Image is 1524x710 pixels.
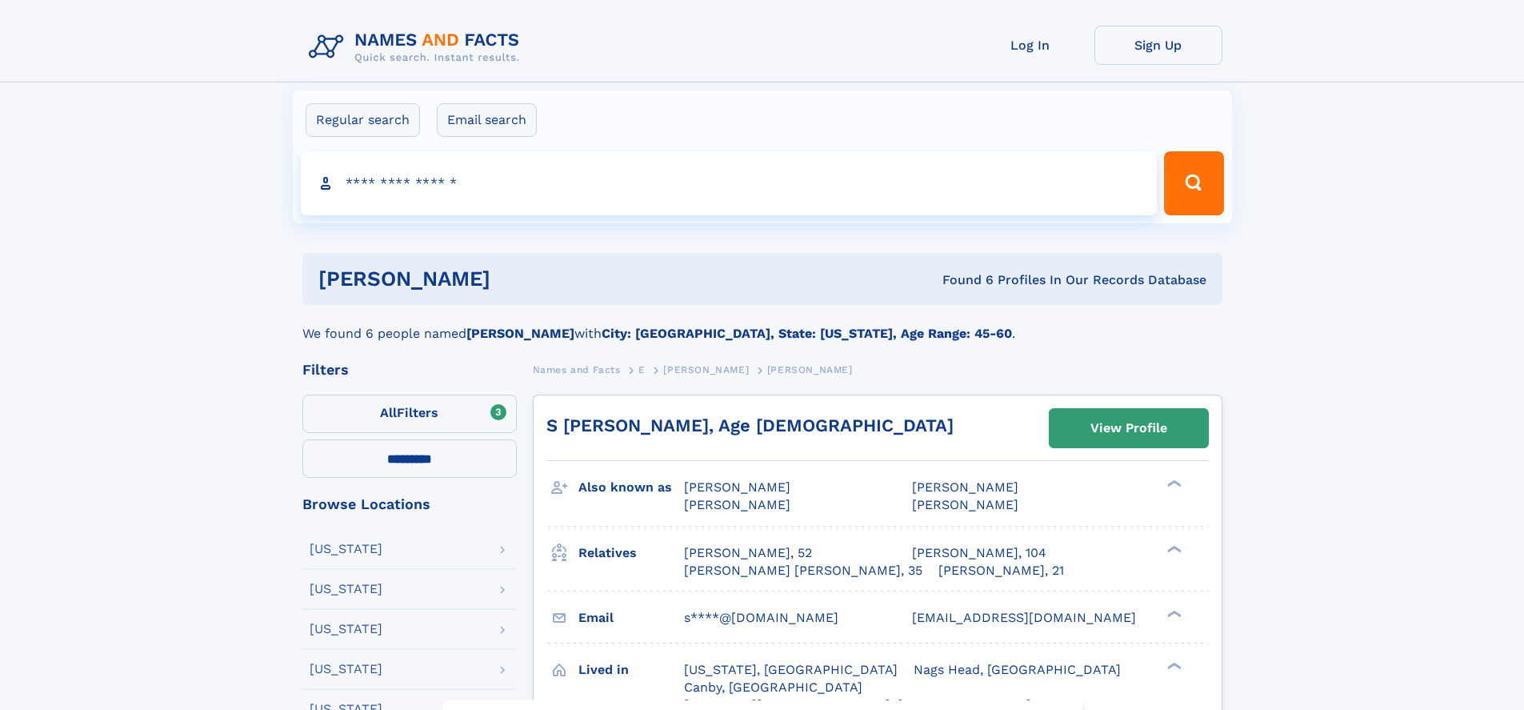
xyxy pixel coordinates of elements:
b: [PERSON_NAME] [466,326,574,341]
a: [PERSON_NAME], 52 [684,544,812,562]
label: Regular search [306,103,420,137]
a: [PERSON_NAME] [PERSON_NAME], 35 [684,562,922,580]
div: [US_STATE] [310,623,382,636]
span: E [638,364,646,375]
button: Search Button [1164,151,1223,215]
div: ❯ [1163,479,1182,489]
label: Email search [437,103,537,137]
span: [PERSON_NAME] [663,364,749,375]
span: [PERSON_NAME] [684,479,790,495]
h3: Email [578,604,684,632]
a: [PERSON_NAME], 21 [938,562,1064,580]
span: [PERSON_NAME] [912,497,1018,512]
span: All [380,405,397,420]
img: Logo Names and Facts [302,26,533,69]
span: Nags Head, [GEOGRAPHIC_DATA] [914,662,1121,677]
span: [PERSON_NAME] [684,497,790,512]
b: City: [GEOGRAPHIC_DATA], State: [US_STATE], Age Range: 45-60 [602,326,1012,341]
span: [EMAIL_ADDRESS][DOMAIN_NAME] [912,610,1136,625]
div: [US_STATE] [310,583,382,596]
h3: Lived in [578,656,684,684]
a: E [638,359,646,379]
div: ❯ [1163,660,1182,671]
span: Canby, [GEOGRAPHIC_DATA] [684,680,862,695]
a: Sign Up [1094,26,1222,65]
span: [PERSON_NAME] [767,364,853,375]
div: ❯ [1163,608,1182,619]
h3: Also known as [578,474,684,501]
h1: [PERSON_NAME] [318,269,717,289]
a: [PERSON_NAME], 104 [912,544,1046,562]
input: search input [301,151,1158,215]
div: ❯ [1163,544,1182,554]
a: [PERSON_NAME] [663,359,749,379]
div: We found 6 people named with . [302,305,1222,343]
div: [US_STATE] [310,663,382,676]
label: Filters [302,395,517,433]
a: Names and Facts [533,359,621,379]
div: View Profile [1090,410,1167,447]
div: Filters [302,363,517,377]
h3: Relatives [578,540,684,567]
div: Browse Locations [302,497,517,511]
a: View Profile [1050,409,1208,447]
span: [US_STATE], [GEOGRAPHIC_DATA] [684,662,898,677]
div: Found 6 Profiles In Our Records Database [716,271,1206,289]
div: [US_STATE] [310,543,382,556]
span: [PERSON_NAME] [912,479,1018,495]
a: Log In [966,26,1094,65]
a: S [PERSON_NAME], Age [DEMOGRAPHIC_DATA] [546,415,954,435]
